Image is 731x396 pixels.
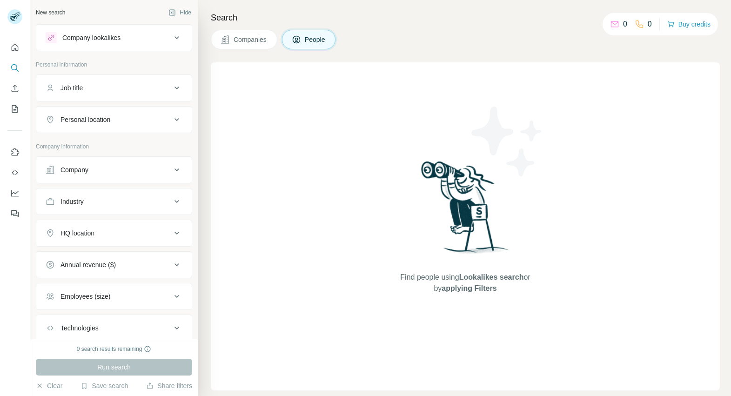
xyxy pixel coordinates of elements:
p: 0 [648,19,652,30]
button: Employees (size) [36,285,192,308]
div: Personal location [60,115,110,124]
div: Technologies [60,323,99,333]
img: Surfe Illustration - Stars [465,100,549,183]
div: Job title [60,83,83,93]
button: My lists [7,101,22,117]
span: applying Filters [442,284,496,292]
button: Hide [162,6,198,20]
button: Buy credits [667,18,711,31]
button: Personal location [36,108,192,131]
button: Quick start [7,39,22,56]
span: People [305,35,326,44]
span: Find people using or by [391,272,540,294]
button: Save search [80,381,128,390]
div: HQ location [60,228,94,238]
p: Company information [36,142,192,151]
div: Annual revenue ($) [60,260,116,269]
span: Lookalikes search [459,273,524,281]
button: Search [7,60,22,76]
button: Dashboard [7,185,22,201]
button: Feedback [7,205,22,222]
p: Personal information [36,60,192,69]
div: 0 search results remaining [77,345,152,353]
div: Employees (size) [60,292,110,301]
button: Enrich CSV [7,80,22,97]
img: Surfe Illustration - Woman searching with binoculars [417,159,514,262]
button: Technologies [36,317,192,339]
button: Annual revenue ($) [36,254,192,276]
button: Use Surfe on LinkedIn [7,144,22,161]
div: Company lookalikes [62,33,121,42]
div: New search [36,8,65,17]
button: Company lookalikes [36,27,192,49]
button: Industry [36,190,192,213]
p: 0 [623,19,627,30]
button: Use Surfe API [7,164,22,181]
span: Companies [234,35,268,44]
button: Share filters [146,381,192,390]
button: Company [36,159,192,181]
div: Industry [60,197,84,206]
button: Clear [36,381,62,390]
h4: Search [211,11,720,24]
button: Job title [36,77,192,99]
button: HQ location [36,222,192,244]
div: Company [60,165,88,175]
